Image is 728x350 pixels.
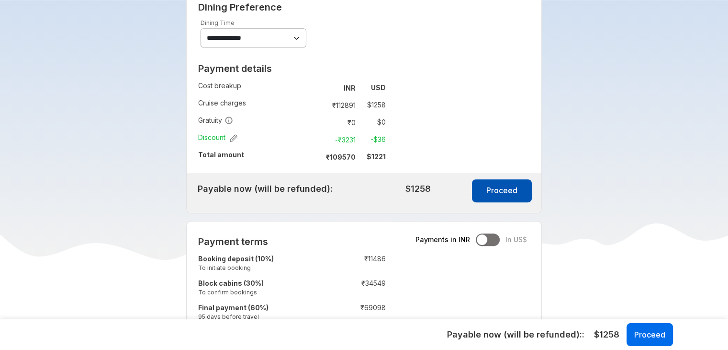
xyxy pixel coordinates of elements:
td: ₹ 11486 [329,252,386,277]
strong: ₹ 109570 [326,153,356,161]
td: Payable now (will be refunded): [187,181,342,197]
td: ₹ 69098 [329,301,386,326]
td: : [324,252,329,277]
td: $1258 [345,181,431,197]
small: To confirm bookings [198,288,324,296]
td: : [315,131,319,148]
td: -$ 36 [359,133,386,146]
strong: $ 1221 [367,152,386,161]
small: To initiate booking [198,264,324,272]
td: $ 1258 [359,98,386,112]
span: $1258 [594,328,619,341]
button: Proceed [627,323,673,346]
span: Discount [198,133,237,142]
small: 95 days before travel [198,313,324,321]
strong: Booking deposit (10%) [198,255,274,263]
td: ₹ 34549 [329,277,386,301]
strong: Final payment (60%) [198,303,269,312]
strong: Total amount [198,151,244,159]
strong: USD [371,83,386,92]
td: : [324,277,329,301]
td: : [315,96,319,114]
td: Cruise charges [198,96,315,114]
td: ₹ 112891 [319,98,359,112]
td: ₹ 0 [319,116,359,129]
td: : [315,148,319,165]
strong: INR [344,84,356,92]
h2: Dining Preference [198,1,530,13]
span: Gratuity [198,116,233,125]
td: -₹ 3231 [319,133,359,146]
strong: Block cabins (30%) [198,279,264,287]
span: Payments in INR [415,235,470,245]
button: Proceed [472,179,532,202]
td: : [315,79,319,96]
label: Dining Time [201,19,235,26]
h2: Payment terms [198,236,386,247]
td: $ 0 [359,116,386,129]
td: : [315,114,319,131]
td: Cost breakup [198,79,315,96]
h5: Payable now (will be refunded): : [447,329,584,340]
span: In US$ [505,235,527,245]
h2: Payment details [198,63,386,74]
td: : [324,301,329,326]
